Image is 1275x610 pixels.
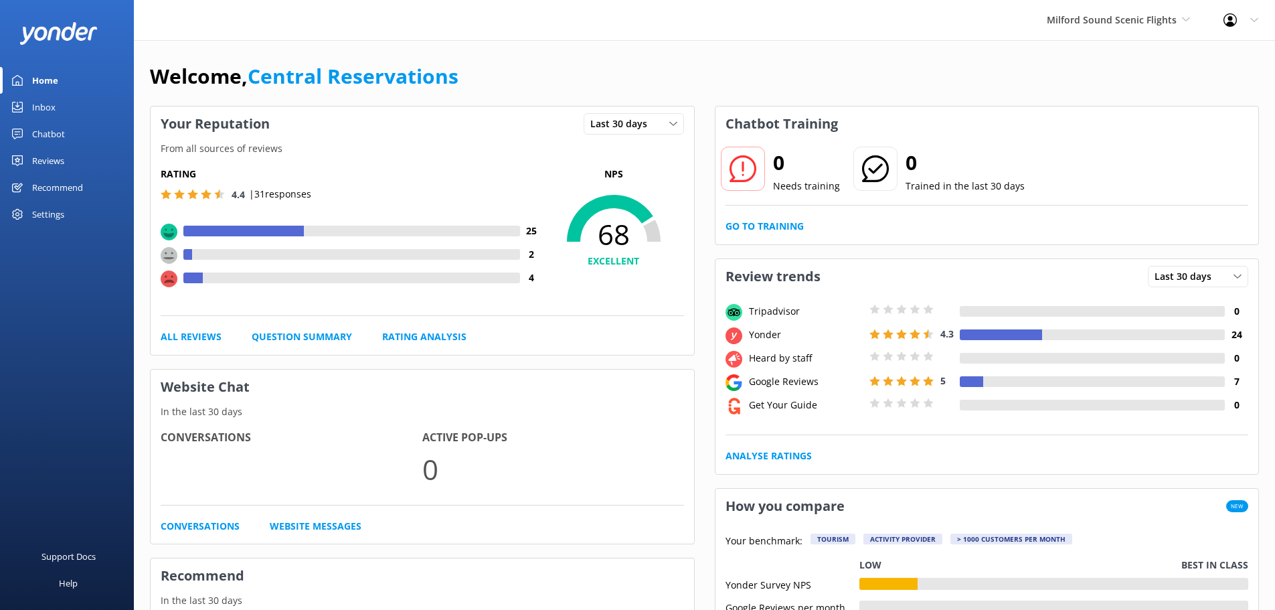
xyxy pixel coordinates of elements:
[422,429,684,447] h4: Active Pop-ups
[1155,269,1219,284] span: Last 30 days
[382,329,466,344] a: Rating Analysis
[863,534,942,544] div: Activity Provider
[773,179,840,194] p: Needs training
[41,543,96,570] div: Support Docs
[715,106,848,141] h3: Chatbot Training
[422,447,684,491] p: 0
[151,558,694,593] h3: Recommend
[746,374,866,389] div: Google Reviews
[715,259,831,294] h3: Review trends
[161,519,240,534] a: Conversations
[726,449,812,463] a: Analyse Ratings
[950,534,1072,544] div: > 1000 customers per month
[1047,13,1177,26] span: Milford Sound Scenic Flights
[32,67,58,94] div: Home
[726,534,802,550] p: Your benchmark:
[940,374,946,387] span: 5
[32,147,64,174] div: Reviews
[520,247,543,262] h4: 2
[520,224,543,238] h4: 25
[746,327,866,342] div: Yonder
[746,398,866,412] div: Get Your Guide
[726,578,859,590] div: Yonder Survey NPS
[59,570,78,597] div: Help
[252,329,352,344] a: Question Summary
[151,106,280,141] h3: Your Reputation
[746,304,866,319] div: Tripadvisor
[520,271,543,285] h4: 4
[32,121,65,147] div: Chatbot
[20,22,97,44] img: yonder-white-logo.png
[1225,304,1248,319] h4: 0
[151,404,694,419] p: In the last 30 days
[773,147,840,179] h2: 0
[726,219,804,234] a: Go to Training
[150,60,458,92] h1: Welcome,
[590,117,655,131] span: Last 30 days
[543,218,684,251] span: 68
[249,187,311,202] p: | 31 responses
[940,327,954,340] span: 4.3
[715,489,855,524] h3: How you compare
[161,167,543,181] h5: Rating
[32,174,83,201] div: Recommend
[543,254,684,269] h4: EXCELLENT
[1226,500,1248,512] span: New
[232,188,245,201] span: 4.4
[32,201,64,228] div: Settings
[543,167,684,181] p: NPS
[906,147,1025,179] h2: 0
[151,593,694,608] p: In the last 30 days
[1225,351,1248,366] h4: 0
[1225,398,1248,412] h4: 0
[906,179,1025,194] p: Trained in the last 30 days
[811,534,855,544] div: Tourism
[32,94,56,121] div: Inbox
[746,351,866,366] div: Heard by staff
[161,329,222,344] a: All Reviews
[270,519,361,534] a: Website Messages
[248,62,458,90] a: Central Reservations
[151,141,694,156] p: From all sources of reviews
[859,558,881,573] p: Low
[161,429,422,447] h4: Conversations
[151,370,694,404] h3: Website Chat
[1181,558,1248,573] p: Best in class
[1225,374,1248,389] h4: 7
[1225,327,1248,342] h4: 24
